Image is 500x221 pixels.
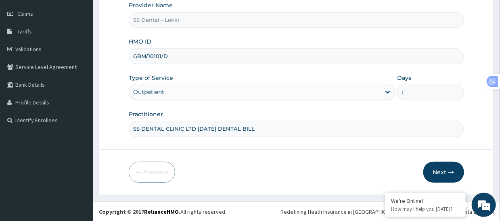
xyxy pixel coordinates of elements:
div: Outpatient [133,88,164,96]
a: RelianceHMO [144,208,179,215]
label: Type of Service [129,74,173,82]
div: We're Online! [391,197,460,204]
button: Next [423,162,464,183]
p: How may I help you today? [391,206,460,213]
span: Claims [17,10,33,17]
label: Practitioner [129,110,163,118]
div: Minimize live chat window [132,4,152,23]
span: We're online! [47,62,111,143]
strong: Copyright © 2017 . [99,208,180,215]
button: Previous [129,162,175,183]
img: d_794563401_company_1708531726252_794563401 [15,40,33,60]
label: HMO ID [129,38,151,46]
label: Days [397,74,411,82]
div: Chat with us now [42,45,136,56]
span: Tariffs [17,28,32,35]
label: Provider Name [129,1,173,9]
input: Enter Name [129,121,464,137]
input: Enter HMO ID [129,48,464,64]
div: Redefining Heath Insurance in [GEOGRAPHIC_DATA] using Telemedicine and Data Science! [280,208,494,216]
textarea: Type your message and hit 'Enter' [4,141,154,169]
